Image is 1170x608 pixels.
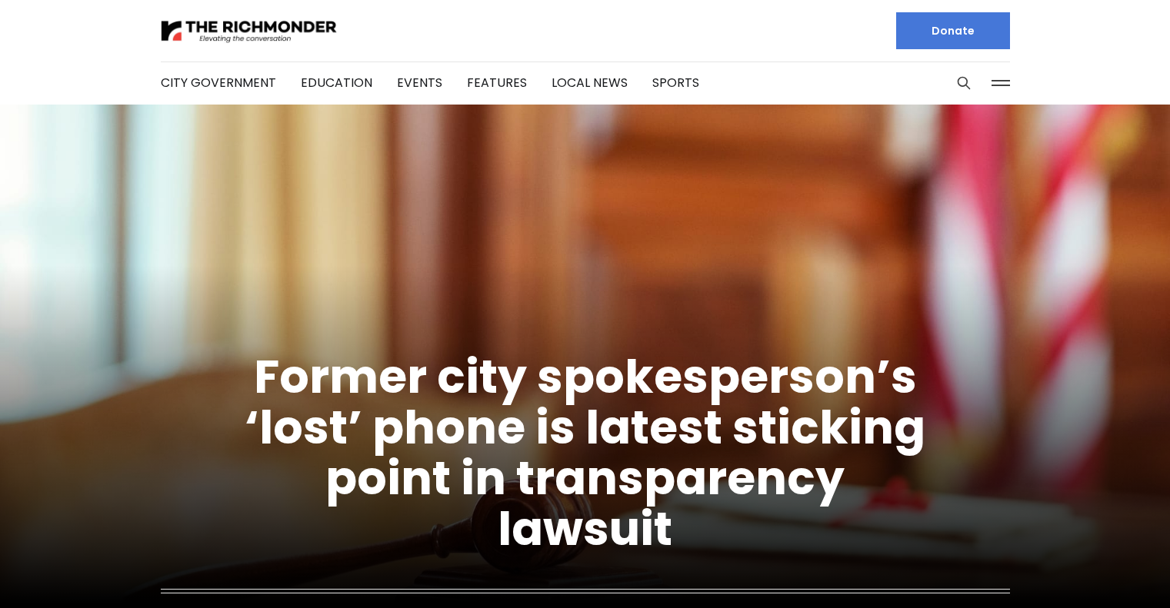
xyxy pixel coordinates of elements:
a: Former city spokesperson’s ‘lost’ phone is latest sticking point in transparency lawsuit [245,344,925,561]
a: Donate [896,12,1010,49]
img: The Richmonder [161,18,338,45]
a: Features [467,74,527,91]
a: Local News [552,74,628,91]
a: Education [301,74,372,91]
a: Sports [652,74,699,91]
a: Events [397,74,442,91]
a: City Government [161,74,276,91]
button: Search this site [952,71,975,95]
